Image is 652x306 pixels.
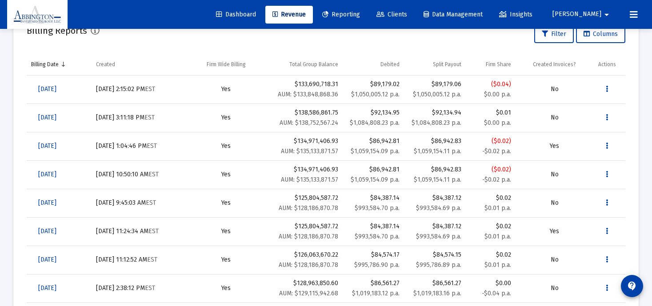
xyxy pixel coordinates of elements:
[269,194,338,213] div: $125,804,587.72
[38,256,56,263] span: [DATE]
[351,91,400,98] small: $1,050,005.12 p.a.
[192,284,260,293] div: Yes
[414,147,461,155] small: $1,059,154.11 p.a.
[147,256,157,263] small: EST
[347,108,400,117] div: $92,134.95
[408,108,461,127] div: $92,134.94
[408,279,461,298] div: $86,561.27
[484,91,511,98] small: $0.00 p.a.
[542,5,623,23] button: [PERSON_NAME]
[38,284,56,292] span: [DATE]
[520,113,589,122] div: No
[482,147,511,155] small: -$0.02 p.a.
[355,233,400,240] small: $993,584.70 p.a.
[470,222,511,231] div: $0.02
[96,284,184,293] div: [DATE] 2:38:12 PM
[408,194,461,213] div: $84,387.12
[192,142,260,151] div: Yes
[408,137,461,156] div: $86,942.83
[584,30,618,38] span: Columns
[269,137,338,156] div: $134,971,406.93
[484,204,511,212] small: $0.01 p.a.
[31,279,64,297] a: [DATE]
[416,6,490,24] a: Data Management
[416,261,461,269] small: $995,786.89 p.a.
[542,30,566,38] span: Filter
[351,147,400,155] small: $1,059,154.09 p.a.
[520,255,589,264] div: No
[188,54,264,75] td: Column Firm Wide Billing
[466,54,516,75] td: Column Firm Share
[470,80,511,89] div: ($0.04)
[146,199,156,207] small: EST
[96,61,115,68] div: Created
[533,61,576,68] div: Created Invoices?
[148,227,159,235] small: EST
[31,223,64,240] a: [DATE]
[416,204,461,212] small: $993,584.69 p.a.
[347,137,400,146] div: $86,942.81
[96,255,184,264] div: [DATE] 11:12:52 AM
[92,54,188,75] td: Column Created
[145,284,155,292] small: EST
[216,11,256,18] span: Dashboard
[598,61,616,68] div: Actions
[484,261,511,269] small: $0.01 p.a.
[520,284,589,293] div: No
[414,176,461,183] small: $1,059,154.11 p.a.
[322,11,360,18] span: Reporting
[347,165,400,174] div: $86,942.81
[347,222,400,231] div: $84,387.14
[601,6,612,24] mat-icon: arrow_drop_down
[147,142,157,150] small: EST
[484,119,511,127] small: $0.00 p.a.
[38,85,56,93] span: [DATE]
[281,147,338,155] small: AUM: $135,133,871.57
[269,222,338,241] div: $125,804,587.72
[347,194,400,203] div: $84,387.14
[280,119,338,127] small: AUM: $138,752,567.24
[31,194,64,212] a: [DATE]
[264,54,343,75] td: Column Total Group Balance
[279,204,338,212] small: AUM: $128,186,870.78
[96,199,184,207] div: [DATE] 9:45:03 AM
[145,85,155,93] small: EST
[413,290,461,297] small: $1,019,183.16 p.a.
[408,80,461,99] div: $89,179.06
[552,11,601,18] span: [PERSON_NAME]
[594,54,625,75] td: Column Actions
[272,11,306,18] span: Revenue
[470,194,511,203] div: $0.02
[343,54,404,75] td: Column Debited
[31,109,64,127] a: [DATE]
[38,171,56,178] span: [DATE]
[516,54,594,75] td: Column Created Invoices?
[96,113,184,122] div: [DATE] 3:11:18 PM
[38,142,56,150] span: [DATE]
[347,80,400,89] div: $89,179.02
[499,11,532,18] span: Insights
[354,261,400,269] small: $995,786.90 p.a.
[486,61,511,68] div: Firm Share
[433,61,461,68] div: Split Payout
[31,166,64,183] a: [DATE]
[520,227,589,236] div: Yes
[269,250,338,270] div: $126,063,670.22
[148,171,159,178] small: EST
[269,279,338,298] div: $128,963,850.60
[470,250,511,259] div: $0.02
[350,119,400,127] small: $1,084,808.23 p.a.
[27,54,92,75] td: Column Billing Date
[520,85,589,94] div: No
[355,204,400,212] small: $993,584.70 p.a.
[482,176,511,183] small: -$0.02 p.a.
[408,222,461,241] div: $84,387.12
[265,6,313,24] a: Revenue
[369,6,414,24] a: Clients
[279,290,338,297] small: AUM: $129,115,942.68
[192,199,260,207] div: Yes
[412,119,461,127] small: $1,084,808.23 p.a.
[470,165,511,174] div: ($0.02)
[347,279,400,288] div: $86,561.27
[380,61,400,68] div: Debited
